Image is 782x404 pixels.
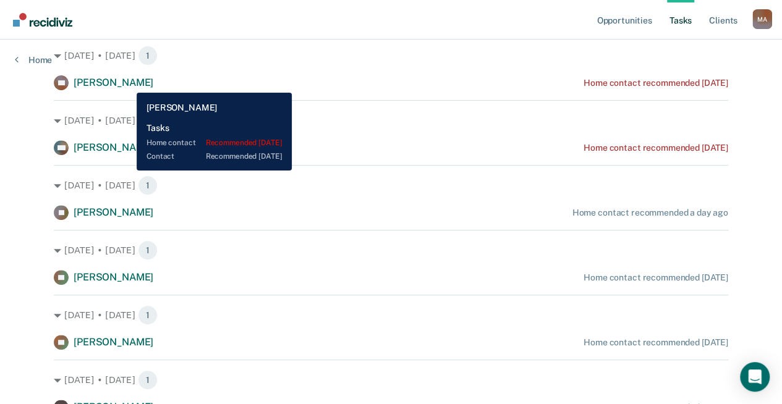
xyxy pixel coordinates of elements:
[138,370,158,390] span: 1
[74,206,153,218] span: [PERSON_NAME]
[54,111,728,130] div: [DATE] • [DATE] 1
[54,175,728,195] div: [DATE] • [DATE] 1
[138,305,158,325] span: 1
[54,370,728,390] div: [DATE] • [DATE] 1
[74,77,153,88] span: [PERSON_NAME]
[54,46,728,65] div: [DATE] • [DATE] 1
[54,305,728,325] div: [DATE] • [DATE] 1
[572,208,728,218] div: Home contact recommended a day ago
[584,337,728,348] div: Home contact recommended [DATE]
[138,175,158,195] span: 1
[138,111,158,130] span: 1
[584,78,728,88] div: Home contact recommended [DATE]
[15,54,52,65] a: Home
[74,336,153,348] span: [PERSON_NAME]
[584,272,728,283] div: Home contact recommended [DATE]
[584,143,728,153] div: Home contact recommended [DATE]
[74,271,153,283] span: [PERSON_NAME]
[74,141,153,153] span: [PERSON_NAME]
[740,362,770,392] div: Open Intercom Messenger
[138,46,158,65] span: 1
[752,9,772,29] div: M A
[54,240,728,260] div: [DATE] • [DATE] 1
[13,13,72,27] img: Recidiviz
[138,240,158,260] span: 1
[752,9,772,29] button: Profile dropdown button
